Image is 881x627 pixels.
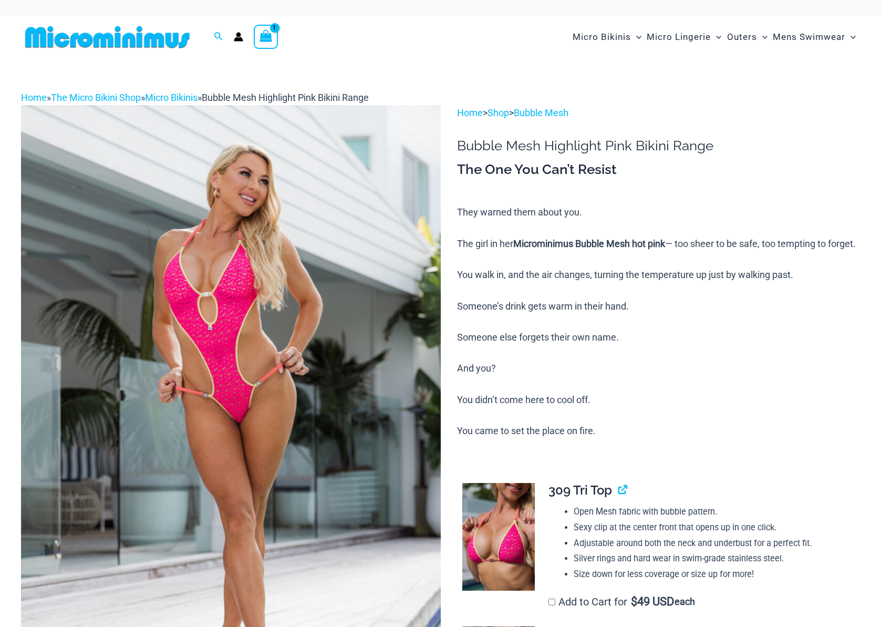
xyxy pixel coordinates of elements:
a: Shop [488,107,509,118]
label: Add to Cart for [548,595,696,608]
a: Bubble Mesh [514,107,568,118]
li: Adjustable around both the neck and underbust for a perfect fit. [574,536,851,551]
span: » » » [21,92,369,103]
span: Micro Bikinis [573,24,631,50]
li: Size down for less coverage or size up for more! [574,567,851,582]
span: 49 USD [631,597,674,607]
img: MM SHOP LOGO FLAT [21,25,194,49]
span: Menu Toggle [631,24,641,50]
h3: The One You Can’t Resist [457,161,860,179]
a: View Shopping Cart, 1 items [254,25,278,49]
p: They warned them about you. The girl in her — too sheer to be safe, too tempting to forget. You w... [457,204,860,439]
p: > > [457,105,860,121]
li: Sexy clip at the center front that opens up in one click. [574,520,851,536]
a: OutersMenu ToggleMenu Toggle [724,21,770,53]
a: Micro Bikinis [145,92,198,103]
a: Micro LingerieMenu ToggleMenu Toggle [644,21,724,53]
span: Outers [727,24,757,50]
nav: Site Navigation [568,19,860,55]
input: Add to Cart for$49 USD each [548,599,555,605]
li: Silver rings and hard wear in swim-grade stainless steel. [574,551,851,567]
span: Menu Toggle [711,24,721,50]
span: 309 Tri Top [548,482,612,498]
span: Menu Toggle [845,24,856,50]
span: Menu Toggle [757,24,768,50]
img: Bubble Mesh Highlight Pink 309 Top [462,483,534,591]
a: The Micro Bikini Shop [51,92,141,103]
span: each [675,597,695,607]
span: $ [631,595,637,608]
li: Open Mesh fabric with bubble pattern. [574,504,851,520]
a: Account icon link [234,32,243,42]
span: Micro Lingerie [647,24,711,50]
a: Home [457,107,483,118]
a: Search icon link [214,30,223,44]
a: Micro BikinisMenu ToggleMenu Toggle [570,21,644,53]
span: Mens Swimwear [773,24,845,50]
a: Home [21,92,47,103]
span: Bubble Mesh Highlight Pink Bikini Range [202,92,369,103]
h1: Bubble Mesh Highlight Pink Bikini Range [457,138,860,154]
b: Microminimus Bubble Mesh hot pink [513,238,665,249]
a: Mens SwimwearMenu ToggleMenu Toggle [770,21,858,53]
